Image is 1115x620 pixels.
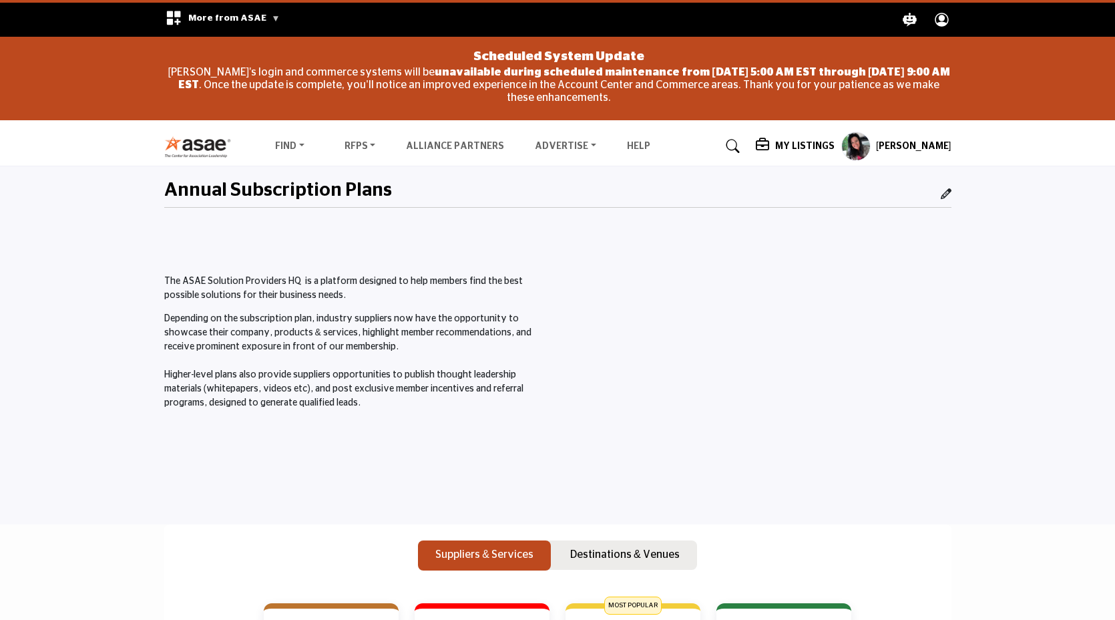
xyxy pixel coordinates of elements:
[168,66,950,105] p: [PERSON_NAME]'s login and commerce systems will be . Once the update is complete, you'll notice a...
[164,312,551,410] p: Depending on the subscription plan, industry suppliers now have the opportunity to showcase their...
[168,43,950,66] div: Scheduled System Update
[604,597,662,615] span: MOST POPULAR
[164,275,551,303] p: The ASAE Solution Providers HQ is a platform designed to help members find the best possible solu...
[876,140,951,154] h5: [PERSON_NAME]
[188,13,280,23] span: More from ASAE
[178,67,949,90] strong: unavailable during scheduled maintenance from [DATE] 5:00 AM EST through [DATE] 9:00 AM EST
[627,142,650,151] a: Help
[570,547,680,563] p: Destinations & Venues
[418,540,551,571] button: Suppliers & Services
[435,547,533,563] p: Suppliers & Services
[525,137,606,156] a: Advertise
[157,3,288,37] div: More from ASAE
[164,136,238,158] img: Site Logo
[553,540,697,571] button: Destinations & Venues
[266,137,314,156] a: Find
[841,132,871,161] button: Show hide supplier dropdown
[775,140,835,152] h5: My Listings
[713,136,748,157] a: Search
[164,180,392,202] h2: Annual Subscription Plans
[565,275,951,492] iframe: Master the ASAE Marketplace and Start by Claiming Your Listing
[756,138,835,154] div: My Listings
[406,142,504,151] a: Alliance Partners
[335,137,385,156] a: RFPs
